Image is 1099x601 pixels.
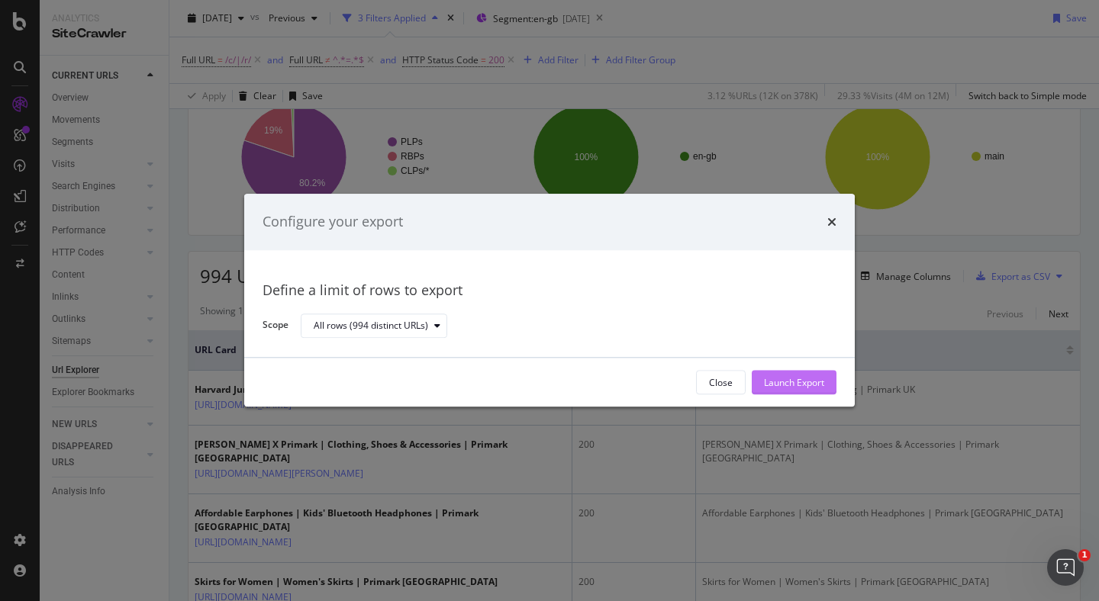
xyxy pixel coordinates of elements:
[696,371,746,395] button: Close
[244,194,855,407] div: modal
[752,371,836,395] button: Launch Export
[314,321,428,330] div: All rows (994 distinct URLs)
[1047,549,1084,586] iframe: Intercom live chat
[263,212,403,232] div: Configure your export
[709,376,733,389] div: Close
[263,281,836,300] div: Define a limit of rows to export
[827,212,836,232] div: times
[301,313,447,338] button: All rows (994 distinct URLs)
[1078,549,1091,561] span: 1
[263,319,288,336] label: Scope
[764,376,824,389] div: Launch Export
